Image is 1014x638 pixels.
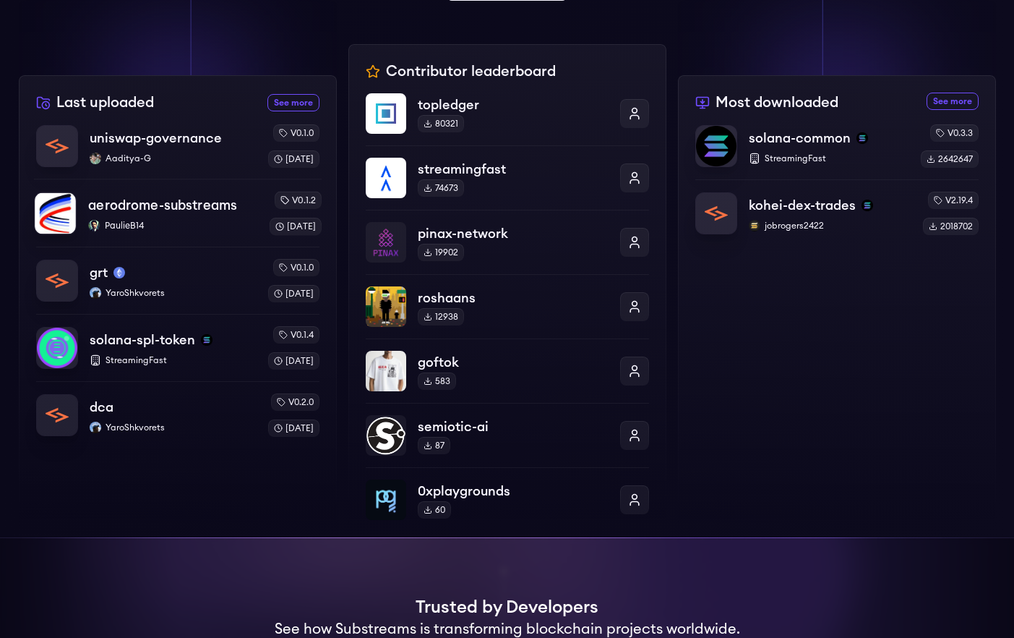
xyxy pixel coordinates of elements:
[90,263,108,283] p: grt
[35,193,76,234] img: aerodrome-substreams
[418,501,451,519] div: 60
[418,437,450,454] div: 87
[267,94,319,111] a: See more recently uploaded packages
[927,93,979,110] a: See more most downloaded packages
[90,153,101,164] img: Aaditya-G
[366,480,406,520] img: 0xplaygrounds
[37,260,77,301] img: grt
[366,351,406,391] img: goftok
[418,244,464,261] div: 19902
[90,153,257,164] p: Aaditya-G
[90,422,101,433] img: YaroShkvorets
[37,328,77,368] img: solana-spl-token
[416,596,598,619] h1: Trusted by Developers
[273,259,319,276] div: v0.1.0
[366,210,649,274] a: pinax-networkpinax-network19902
[366,93,649,145] a: topledgertopledger80321
[268,150,319,168] div: [DATE]
[36,381,319,437] a: dcadcaYaroShkvoretsYaroShkvoretsv0.2.0[DATE]
[930,124,979,142] div: v0.3.3
[418,308,464,326] div: 12938
[418,288,609,308] p: roshaans
[37,395,77,435] img: dca
[749,195,856,216] p: kohei-dex-trades
[923,218,979,235] div: 2018702
[418,373,456,390] div: 583
[88,220,100,231] img: PaulieB14
[37,126,77,166] img: uniswap-governance
[90,287,101,299] img: YaroShkvorets
[113,267,125,278] img: mainnet
[88,195,237,216] p: aerodrome-substreams
[90,354,257,366] p: StreamingFast
[418,159,609,179] p: streamingfast
[696,193,736,234] img: kohei-dex-trades
[271,394,319,411] div: v0.2.0
[269,218,321,235] div: [DATE]
[366,93,406,134] img: topledger
[749,220,911,231] p: jobrogers2422
[862,200,873,211] img: solana
[856,132,868,144] img: solana
[928,192,979,209] div: v2.19.4
[366,286,406,327] img: roshaans
[90,330,195,350] p: solana-spl-token
[696,126,736,166] img: solana-common
[366,403,649,467] a: semiotic-aisemiotic-ai87
[268,420,319,437] div: [DATE]
[34,179,322,247] a: aerodrome-substreamsaerodrome-substreamsPaulieB14PaulieB14v0.1.2[DATE]
[695,124,979,179] a: solana-commonsolana-commonsolanaStreamingFastv0.3.32642647
[90,287,257,299] p: YaroShkvorets
[418,352,609,373] p: goftok
[268,352,319,370] div: [DATE]
[90,397,113,417] p: dca
[274,192,321,209] div: v0.1.2
[418,179,464,197] div: 74673
[418,115,464,132] div: 80321
[418,417,609,437] p: semiotic-ai
[90,128,222,148] p: uniswap-governance
[36,314,319,381] a: solana-spl-tokensolana-spl-tokensolanaStreamingFastv0.1.4[DATE]
[749,153,909,164] p: StreamingFast
[921,150,979,168] div: 2642647
[366,415,406,456] img: semiotic-ai
[366,158,406,198] img: streamingfast
[88,220,257,231] p: PaulieB14
[268,285,319,302] div: [DATE]
[695,179,979,235] a: kohei-dex-tradeskohei-dex-tradessolanajobrogers2422jobrogers2422v2.19.42018702
[366,274,649,339] a: roshaansroshaans12938
[366,145,649,210] a: streamingfaststreamingfast74673
[36,124,319,179] a: uniswap-governanceuniswap-governanceAaditya-GAaditya-Gv0.1.0[DATE]
[366,222,406,263] img: pinax-network
[418,95,609,115] p: topledger
[749,128,851,148] p: solana-common
[273,326,319,344] div: v0.1.4
[36,247,319,314] a: grtgrtmainnetYaroShkvoretsYaroShkvoretsv0.1.0[DATE]
[273,124,319,142] div: v0.1.0
[90,422,257,433] p: YaroShkvorets
[366,467,649,520] a: 0xplaygrounds0xplaygrounds60
[366,339,649,403] a: goftokgoftok583
[749,220,760,231] img: jobrogers2422
[418,224,609,244] p: pinax-network
[201,334,212,346] img: solana
[418,481,609,501] p: 0xplaygrounds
